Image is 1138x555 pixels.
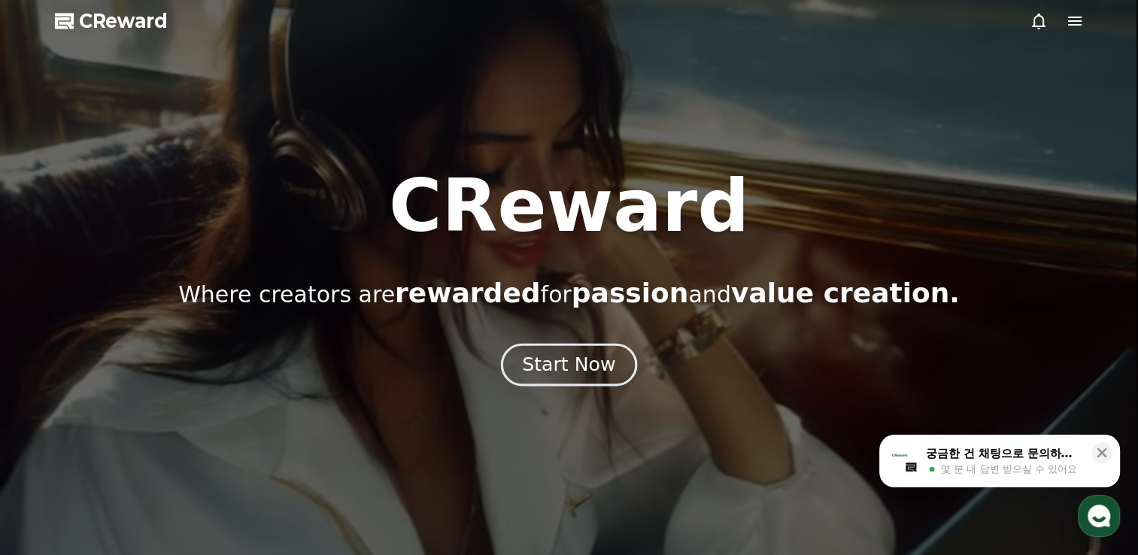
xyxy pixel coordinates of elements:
[572,277,689,308] span: passion
[504,359,634,374] a: Start Now
[501,344,637,387] button: Start Now
[5,430,99,468] a: 홈
[395,277,540,308] span: rewarded
[99,430,194,468] a: 대화
[194,430,289,468] a: 설정
[389,170,749,242] h1: CReward
[138,453,156,466] span: 대화
[522,352,615,378] div: Start Now
[47,453,56,465] span: 홈
[79,9,168,33] span: CReward
[731,277,960,308] span: value creation.
[232,453,250,465] span: 설정
[178,278,960,308] p: Where creators are for and
[55,9,168,33] a: CReward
